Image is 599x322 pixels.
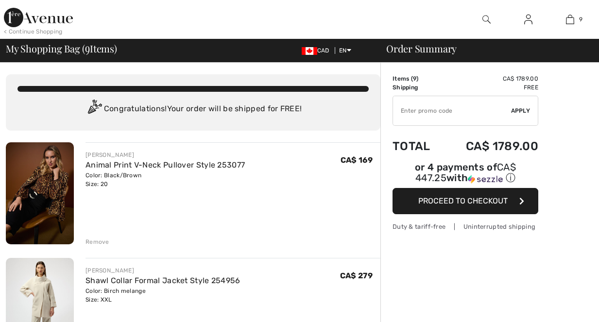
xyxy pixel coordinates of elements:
[393,222,538,231] div: Duty & tariff-free | Uninterrupted shipping
[86,237,109,246] div: Remove
[341,155,373,165] span: CA$ 169
[86,151,245,159] div: [PERSON_NAME]
[413,75,416,82] span: 9
[393,83,442,92] td: Shipping
[524,14,532,25] img: My Info
[418,196,508,205] span: Proceed to Checkout
[4,8,73,27] img: 1ère Avenue
[339,47,351,54] span: EN
[302,47,333,54] span: CAD
[85,41,90,54] span: 9
[302,47,317,55] img: Canadian Dollar
[340,271,373,280] span: CA$ 279
[6,44,117,53] span: My Shopping Bag ( Items)
[516,14,540,26] a: Sign In
[393,163,538,185] div: or 4 payments of with
[86,266,240,275] div: [PERSON_NAME]
[511,106,531,115] span: Apply
[550,14,591,25] a: 9
[442,74,538,83] td: CA$ 1789.00
[85,100,104,119] img: Congratulation2.svg
[415,161,516,184] span: CA$ 447.25
[6,142,74,244] img: Animal Print V-Neck Pullover Style 253077
[86,276,240,285] a: Shawl Collar Formal Jacket Style 254956
[17,100,369,119] div: Congratulations! Your order will be shipped for FREE!
[468,175,503,184] img: Sezzle
[393,130,442,163] td: Total
[375,44,593,53] div: Order Summary
[442,130,538,163] td: CA$ 1789.00
[393,163,538,188] div: or 4 payments ofCA$ 447.25withSezzle Click to learn more about Sezzle
[86,171,245,188] div: Color: Black/Brown Size: 20
[393,74,442,83] td: Items ( )
[393,188,538,214] button: Proceed to Checkout
[579,15,582,24] span: 9
[4,27,63,36] div: < Continue Shopping
[393,96,511,125] input: Promo code
[442,83,538,92] td: Free
[86,160,245,169] a: Animal Print V-Neck Pullover Style 253077
[86,287,240,304] div: Color: Birch melange Size: XXL
[482,14,491,25] img: search the website
[566,14,574,25] img: My Bag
